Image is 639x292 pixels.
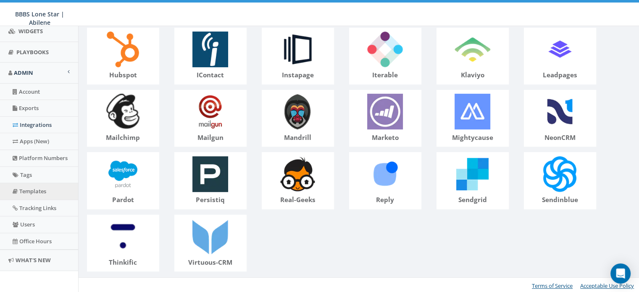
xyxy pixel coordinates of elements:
p: sendinblue [524,195,596,205]
img: thinkific-logo [102,215,145,258]
p: mightycause [437,133,508,142]
img: mightycause-logo [451,90,494,133]
img: iterable-logo [364,28,407,71]
p: marketo [350,133,421,142]
span: BBBS Lone Star | Abilene [15,10,64,26]
span: Widgets [18,27,43,35]
p: mailchimp [87,133,159,142]
img: marketo-logo [364,90,407,133]
p: instapage [262,71,334,80]
p: mailgun [175,133,246,142]
img: persistiq-logo [189,153,232,195]
p: mandrill [262,133,334,142]
img: leadpages-logo [539,28,581,71]
img: klaviyo-logo [451,28,494,71]
span: Admin [14,69,33,76]
p: pardot [87,195,159,205]
span: What's New [16,256,51,264]
img: hubspot-logo [102,28,145,71]
div: Open Intercom Messenger [610,263,631,284]
img: iContact-logo [189,28,232,71]
p: virtuous-CRM [175,258,246,267]
a: Acceptable Use Policy [580,282,634,289]
img: instapage-logo [276,28,319,71]
p: persistiq [175,195,246,205]
img: virtuous-CRM-logo [189,215,232,258]
span: Playbooks [16,48,49,56]
img: sendinblue-logo [539,153,581,195]
img: real-geeks-logo [276,153,319,195]
p: real-geeks [262,195,334,205]
img: sendgrid-logo [451,153,494,195]
img: pardot-logo [102,153,145,195]
p: neonCRM [524,133,596,142]
img: reply-logo [364,153,407,195]
img: mailgun-logo [189,90,232,133]
p: hubspot [87,71,159,80]
p: leadpages [524,71,596,80]
p: reply [350,195,421,205]
img: mailchimp-logo [102,90,145,133]
p: iContact [175,71,246,80]
img: mandrill-logo [276,90,319,133]
p: thinkific [87,258,159,267]
p: klaviyo [437,71,508,80]
p: sendgrid [437,195,508,205]
p: iterable [350,71,421,80]
img: neonCRM-logo [539,90,581,133]
a: Terms of Service [532,282,573,289]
